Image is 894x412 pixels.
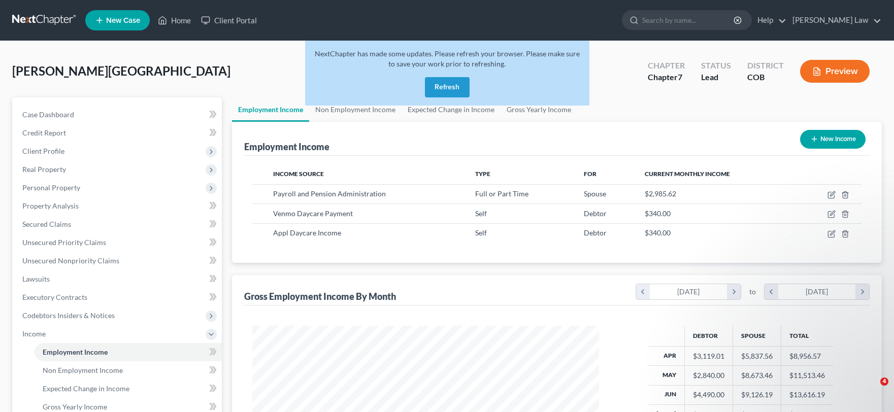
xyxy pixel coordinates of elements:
span: $2,985.62 [645,189,676,198]
td: $13,616.19 [781,385,833,404]
div: [DATE] [650,284,727,299]
div: COB [747,72,784,83]
div: $3,119.01 [693,351,724,361]
span: [PERSON_NAME][GEOGRAPHIC_DATA] [12,63,230,78]
button: Refresh [425,77,470,97]
a: Home [153,11,196,29]
div: $9,126.19 [741,390,773,400]
th: Apr [648,346,685,365]
th: Debtor [684,326,733,346]
input: Search by name... [642,11,735,29]
span: Debtor [584,228,607,237]
span: Credit Report [22,128,66,137]
i: chevron_right [855,284,869,299]
span: Appl Daycare Income [273,228,341,237]
span: $340.00 [645,228,671,237]
div: Employment Income [244,141,329,153]
th: May [648,366,685,385]
span: Self [475,228,487,237]
span: Gross Yearly Income [43,402,107,411]
a: Unsecured Nonpriority Claims [14,252,222,270]
button: New Income [800,130,866,149]
a: Property Analysis [14,197,222,215]
a: Case Dashboard [14,106,222,124]
th: Total [781,326,833,346]
span: Lawsuits [22,274,50,283]
div: $8,673.46 [741,370,773,381]
a: Unsecured Priority Claims [14,233,222,252]
a: Secured Claims [14,215,222,233]
a: Help [752,11,786,29]
div: Gross Employment Income By Month [244,290,396,302]
span: Employment Income [43,348,108,356]
a: Employment Income [35,343,222,361]
span: Unsecured Priority Claims [22,238,106,247]
span: Full or Part Time [475,189,528,198]
i: chevron_right [727,284,741,299]
span: NextChapter has made some updates. Please refresh your browser. Please make sure to save your wor... [315,49,580,68]
span: 4 [880,377,888,386]
span: Executory Contracts [22,293,87,301]
span: Payroll and Pension Administration [273,189,386,198]
span: Codebtors Insiders & Notices [22,311,115,320]
a: [PERSON_NAME] Law [787,11,881,29]
div: District [747,60,784,72]
div: $5,837.56 [741,351,773,361]
span: Income Source [273,170,324,178]
span: Real Property [22,165,66,174]
span: New Case [106,17,140,24]
a: Lawsuits [14,270,222,288]
span: Current Monthly Income [645,170,730,178]
a: Non Employment Income [35,361,222,380]
span: Spouse [584,189,606,198]
span: $340.00 [645,209,671,218]
div: Chapter [648,60,685,72]
div: Chapter [648,72,685,83]
span: Venmo Daycare Payment [273,209,353,218]
span: Client Profile [22,147,64,155]
a: Executory Contracts [14,288,222,306]
div: Status [701,60,731,72]
span: Case Dashboard [22,110,74,119]
span: to [749,287,756,297]
span: Debtor [584,209,607,218]
span: Expected Change in Income [43,384,129,393]
span: Secured Claims [22,220,71,228]
a: Credit Report [14,124,222,142]
span: For [584,170,597,178]
span: Income [22,329,46,338]
span: Non Employment Income [43,366,123,374]
span: Unsecured Nonpriority Claims [22,256,119,265]
span: 7 [678,72,682,82]
iframe: Intercom live chat [859,377,884,402]
div: $2,840.00 [693,370,724,381]
td: $11,513.46 [781,366,833,385]
div: [DATE] [778,284,856,299]
div: $4,490.00 [693,390,724,400]
span: Self [475,209,487,218]
th: Spouse [733,326,781,346]
td: $8,956.57 [781,346,833,365]
i: chevron_left [636,284,650,299]
a: Client Portal [196,11,262,29]
i: chevron_left [765,284,778,299]
button: Preview [800,60,870,83]
div: Lead [701,72,731,83]
a: Employment Income [232,97,309,122]
a: Expected Change in Income [35,380,222,398]
span: Property Analysis [22,201,79,210]
span: Type [475,170,490,178]
th: Jun [648,385,685,404]
span: Personal Property [22,183,80,192]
